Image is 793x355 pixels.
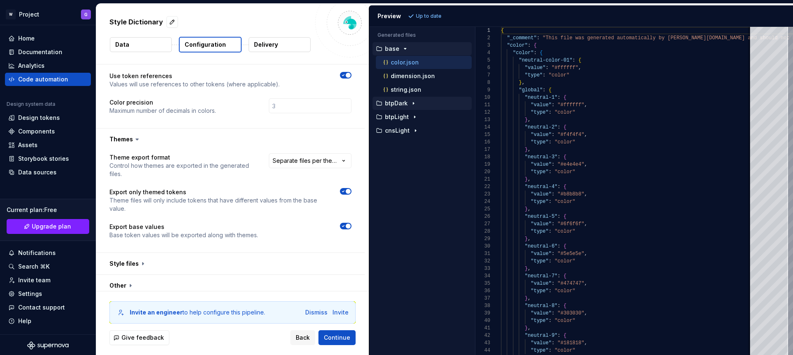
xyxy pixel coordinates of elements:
button: Dismiss [305,308,328,317]
p: Theme files will only include tokens that have different values from the base value. [109,196,325,213]
span: "neutral-1" [525,95,557,100]
button: Give feedback [109,330,169,345]
div: 39 [475,310,490,317]
span: : [557,333,560,338]
span: "#181818" [557,340,584,346]
div: Assets [18,141,38,149]
span: "color" [554,199,575,205]
span: "value" [531,340,551,346]
div: 30 [475,243,490,250]
span: , [527,176,530,182]
span: "type" [531,199,548,205]
a: Design tokens [5,111,91,124]
span: Continue [324,334,350,342]
span: : [548,288,551,294]
div: 14 [475,124,490,131]
span: "value" [531,281,551,286]
span: "#5e5e5e" [557,251,584,257]
button: base [373,44,472,53]
span: Give feedback [121,334,164,342]
svg: Supernova Logo [27,341,69,350]
span: : [551,221,554,227]
span: Upgrade plan [32,222,71,231]
p: Base token values will be exported along with themes. [109,231,258,239]
div: Project [19,10,39,19]
span: , [584,102,587,108]
span: : [557,243,560,249]
span: : [551,310,554,316]
div: Analytics [18,62,45,70]
span: "color" [554,229,575,234]
span: { [578,57,581,63]
p: cnsLight [385,127,410,134]
span: } [525,176,527,182]
div: Data sources [18,168,57,176]
div: 13 [475,116,490,124]
div: 44 [475,347,490,354]
span: : [551,132,554,138]
span: : [546,65,548,71]
span: : [551,340,554,346]
span: : [557,95,560,100]
div: Code automation [18,75,68,83]
span: , [527,266,530,272]
span: } [525,206,527,212]
div: 7 [475,71,490,79]
div: 22 [475,183,490,191]
span: : [542,87,545,93]
span: "color" [507,43,527,48]
span: "neutral-5" [525,214,557,219]
div: 4 [475,49,490,57]
span: , [584,132,587,138]
button: btpLight [373,112,472,122]
div: 10 [475,94,490,101]
p: Theme export format [109,153,254,162]
button: Notifications [5,246,91,260]
span: { [548,87,551,93]
span: , [584,310,587,316]
button: Help [5,314,91,328]
a: Code automation [5,73,91,86]
span: "#ffffff" [551,65,578,71]
a: Documentation [5,45,91,59]
span: "#474747" [557,281,584,286]
span: } [525,266,527,272]
span: : [548,258,551,264]
span: , [584,221,587,227]
p: Use token references [109,72,280,80]
span: , [584,191,587,197]
a: Storybook stories [5,152,91,165]
div: 3 [475,42,490,49]
span: } [525,117,527,123]
span: "neutral-3" [525,154,557,160]
span: "#b8b8b8" [557,191,584,197]
span: : [548,199,551,205]
span: "type" [531,169,548,175]
div: 5 [475,57,490,64]
div: 12 [475,109,490,116]
span: , [527,295,530,301]
div: 29 [475,235,490,243]
span: : [542,72,545,78]
span: , [584,251,587,257]
span: , [527,147,530,152]
p: Delivery [254,41,278,49]
p: Export base values [109,223,258,231]
span: , [527,325,530,331]
p: base [385,45,399,52]
span: , [527,206,530,212]
div: 1 [475,27,490,34]
span: : [551,162,554,167]
span: "type" [531,110,548,115]
div: 35 [475,280,490,287]
span: { [501,28,504,33]
span: { [563,184,566,190]
div: 41 [475,324,490,332]
span: "color" [554,348,575,353]
div: Settings [18,290,42,298]
p: Data [115,41,129,49]
span: : [572,57,575,63]
span: "value" [531,132,551,138]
